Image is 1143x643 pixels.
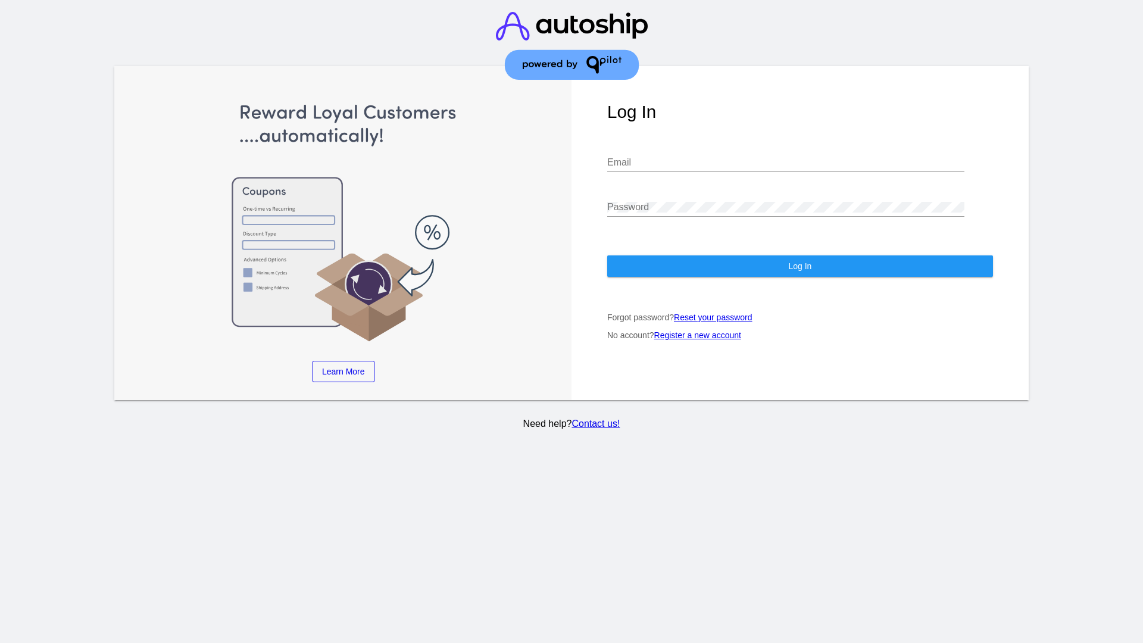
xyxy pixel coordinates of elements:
[654,330,741,340] a: Register a new account
[607,102,993,122] h1: Log In
[571,419,620,429] a: Contact us!
[674,313,752,322] a: Reset your password
[607,313,993,322] p: Forgot password?
[607,157,964,168] input: Email
[788,261,811,271] span: Log In
[313,361,374,382] a: Learn More
[322,367,365,376] span: Learn More
[607,255,993,277] button: Log In
[151,102,536,343] img: Apply Coupons Automatically to Scheduled Orders with QPilot
[113,419,1031,429] p: Need help?
[607,330,993,340] p: No account?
